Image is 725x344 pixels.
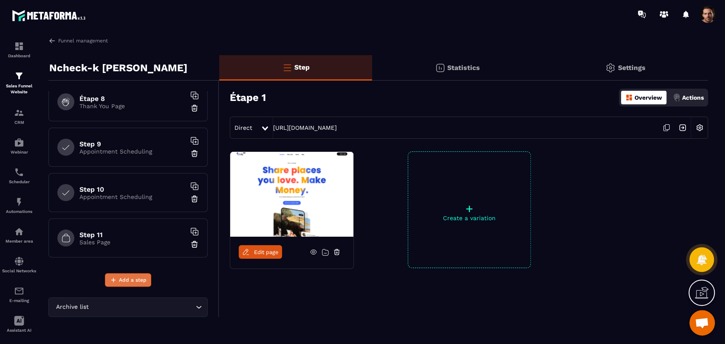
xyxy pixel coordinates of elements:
h6: Step 9 [79,140,186,148]
span: Add a step [119,276,147,284]
span: Archive list [54,302,90,312]
img: bars-o.4a397970.svg [282,62,292,73]
p: Webinar [2,150,36,154]
img: setting-gr.5f69749f.svg [605,63,615,73]
a: formationformationSales Funnel Website [2,64,36,101]
img: logo [12,8,88,23]
button: Add a step [105,273,151,287]
a: Funnel management [48,37,108,45]
img: automations [14,137,24,148]
img: social-network [14,256,24,266]
img: trash [190,149,199,158]
p: Create a variation [408,215,530,221]
p: Dashboard [2,53,36,58]
h3: Étape 1 [230,92,266,103]
a: Edit page [239,245,282,259]
p: Automations [2,209,36,214]
p: Appointment Scheduling [79,193,186,200]
p: Overview [635,94,662,101]
img: scheduler [14,167,24,177]
a: formationformationCRM [2,101,36,131]
img: formation [14,108,24,118]
img: stats.20deebd0.svg [435,63,445,73]
img: actions.d6e523a2.png [673,94,680,101]
p: Statistics [447,64,480,72]
p: Settings [618,64,645,72]
p: Step [294,63,310,71]
h6: Step 11 [79,231,186,239]
h6: Étape 8 [79,95,186,103]
img: email [14,286,24,296]
img: arrow [48,37,56,45]
div: Mở cuộc trò chuyện [689,310,715,336]
p: Scheduler [2,179,36,184]
img: automations [14,197,24,207]
a: emailemailE-mailing [2,280,36,309]
input: Search for option [90,302,194,312]
a: automationsautomationsMember area [2,220,36,250]
img: trash [190,104,199,112]
p: E-mailing [2,298,36,303]
a: formationformationDashboard [2,35,36,64]
p: Sales Funnel Website [2,83,36,95]
a: automationsautomationsAutomations [2,190,36,220]
p: Actions [682,94,704,101]
img: trash [190,195,199,203]
img: setting-w.858f3a88.svg [691,120,708,136]
a: automationsautomationsWebinar [2,131,36,161]
p: Sales Page [79,239,186,246]
div: Search for option [48,297,208,317]
p: Thank You Page [79,103,186,109]
h6: Step 10 [79,185,186,193]
span: Direct [234,124,252,131]
p: Appointment Scheduling [79,148,186,155]
img: arrow-next.bcc2205e.svg [674,120,691,136]
a: Assistant AI [2,309,36,339]
p: Assistant AI [2,328,36,333]
a: schedulerschedulerScheduler [2,161,36,190]
p: Ncheck-k [PERSON_NAME] [49,59,187,76]
p: CRM [2,120,36,125]
p: Member area [2,239,36,243]
a: social-networksocial-networkSocial Networks [2,250,36,280]
img: dashboard-orange.40269519.svg [625,94,633,101]
p: Social Networks [2,268,36,273]
img: image [230,152,353,237]
img: automations [14,227,24,237]
a: [URL][DOMAIN_NAME] [273,124,337,131]
img: trash [190,240,199,249]
img: formation [14,41,24,51]
p: + [408,203,530,215]
img: formation [14,71,24,81]
span: Edit page [254,249,279,255]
